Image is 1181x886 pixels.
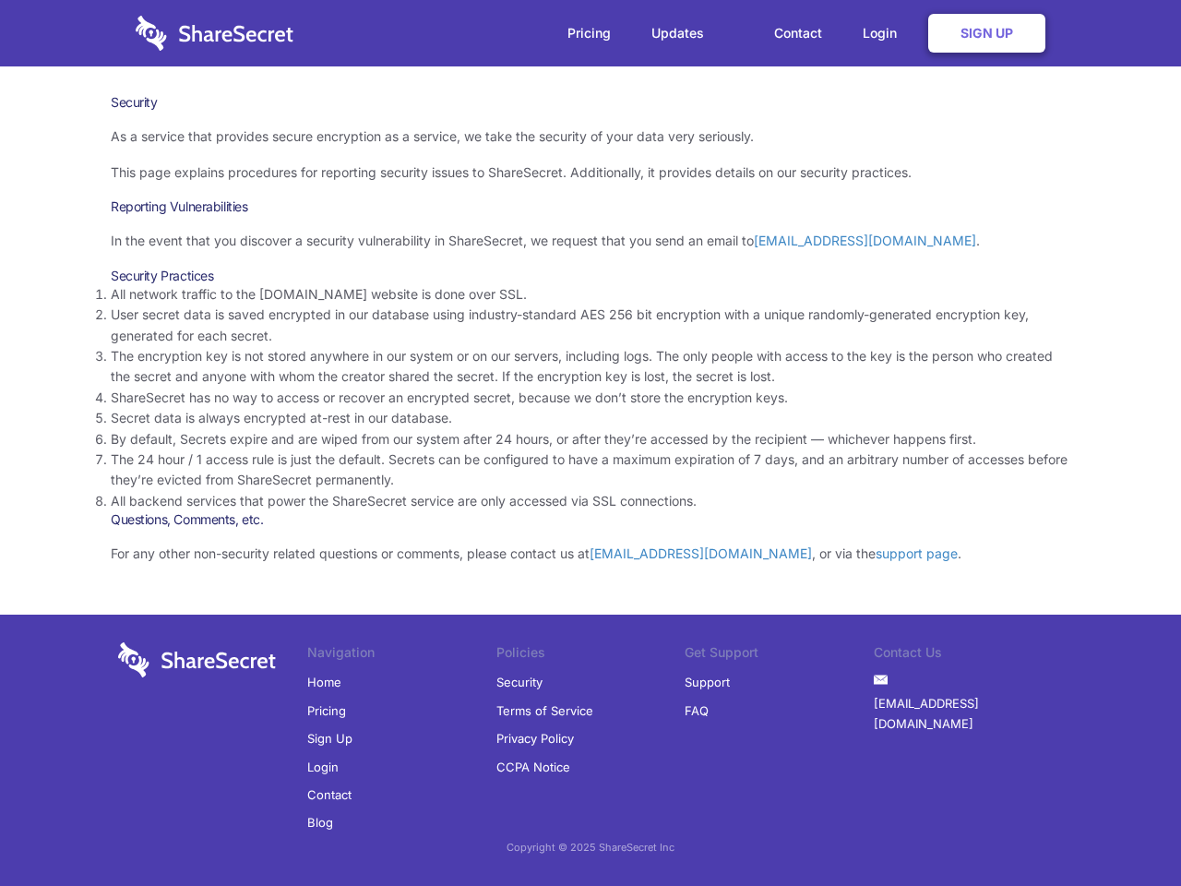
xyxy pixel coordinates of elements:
[590,545,812,561] a: [EMAIL_ADDRESS][DOMAIN_NAME]
[756,5,841,62] a: Contact
[111,162,1070,183] p: This page explains procedures for reporting security issues to ShareSecret. Additionally, it prov...
[111,198,1070,215] h3: Reporting Vulnerabilities
[111,449,1070,491] li: The 24 hour / 1 access rule is just the default. Secrets can be configured to have a maximum expi...
[136,16,293,51] img: logo-wordmark-white-trans-d4663122ce5f474addd5e946df7df03e33cb6a1c49d2221995e7729f52c070b2.svg
[111,429,1070,449] li: By default, Secrets expire and are wiped from our system after 24 hours, or after they’re accesse...
[111,126,1070,147] p: As a service that provides secure encryption as a service, we take the security of your data very...
[307,781,352,808] a: Contact
[876,545,958,561] a: support page
[874,642,1063,668] li: Contact Us
[496,668,543,696] a: Security
[496,753,570,781] a: CCPA Notice
[307,642,496,668] li: Navigation
[496,697,593,724] a: Terms of Service
[549,5,629,62] a: Pricing
[111,511,1070,528] h3: Questions, Comments, etc.
[496,642,686,668] li: Policies
[111,284,1070,305] li: All network traffic to the [DOMAIN_NAME] website is done over SSL.
[685,642,874,668] li: Get Support
[844,5,925,62] a: Login
[307,697,346,724] a: Pricing
[307,753,339,781] a: Login
[111,491,1070,511] li: All backend services that power the ShareSecret service are only accessed via SSL connections.
[111,388,1070,408] li: ShareSecret has no way to access or recover an encrypted secret, because we don’t store the encry...
[685,697,709,724] a: FAQ
[928,14,1045,53] a: Sign Up
[111,346,1070,388] li: The encryption key is not stored anywhere in our system or on our servers, including logs. The on...
[111,268,1070,284] h3: Security Practices
[111,94,1070,111] h1: Security
[307,808,333,836] a: Blog
[111,231,1070,251] p: In the event that you discover a security vulnerability in ShareSecret, we request that you send ...
[118,642,276,677] img: logo-wordmark-white-trans-d4663122ce5f474addd5e946df7df03e33cb6a1c49d2221995e7729f52c070b2.svg
[874,689,1063,738] a: [EMAIL_ADDRESS][DOMAIN_NAME]
[111,544,1070,564] p: For any other non-security related questions or comments, please contact us at , or via the .
[111,408,1070,428] li: Secret data is always encrypted at-rest in our database.
[111,305,1070,346] li: User secret data is saved encrypted in our database using industry-standard AES 256 bit encryptio...
[754,233,976,248] a: [EMAIL_ADDRESS][DOMAIN_NAME]
[496,724,574,752] a: Privacy Policy
[307,724,352,752] a: Sign Up
[307,668,341,696] a: Home
[685,668,730,696] a: Support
